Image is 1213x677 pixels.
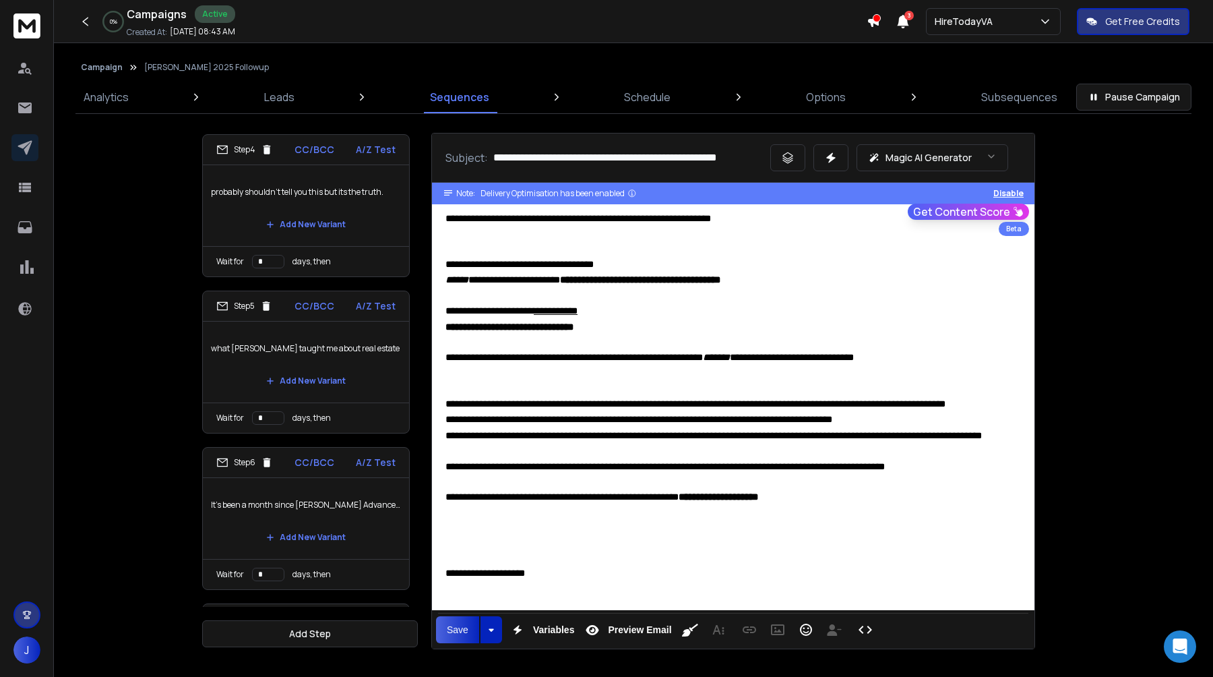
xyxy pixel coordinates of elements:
[480,188,637,199] div: Delivery Optimisation has been enabled
[110,18,117,26] p: 0 %
[1076,84,1191,111] button: Pause Campaign
[216,300,272,312] div: Step 5
[793,616,819,643] button: Emoticons
[765,616,790,643] button: Insert Image (⌘P)
[999,222,1029,236] div: Beta
[144,62,269,73] p: [PERSON_NAME] 2025 Followup
[904,11,914,20] span: 3
[292,569,331,580] p: days, then
[216,569,244,580] p: Wait for
[127,27,167,38] p: Created At:
[255,367,356,394] button: Add New Variant
[356,143,396,156] p: A/Z Test
[211,330,401,367] p: what [PERSON_NAME] taught me about real estate
[677,616,703,643] button: Clean HTML
[798,81,854,113] a: Options
[255,211,356,238] button: Add New Variant
[973,81,1065,113] a: Subsequences
[211,173,401,211] p: probably shouldn't tell you this but its the truth.
[706,616,731,643] button: More Text
[605,624,674,636] span: Preview Email
[530,624,578,636] span: Variables
[885,151,972,165] p: Magic AI Generator
[1077,8,1189,35] button: Get Free Credits
[356,456,396,469] p: A/Z Test
[580,616,674,643] button: Preview Email
[737,616,762,643] button: Insert Link (⌘K)
[294,299,334,313] p: CC/BCC
[1105,15,1180,28] p: Get Free Credits
[908,204,1029,220] button: Get Content Score
[821,616,847,643] button: Insert Unsubscribe Link
[456,188,475,199] span: Note:
[294,143,334,156] p: CC/BCC
[84,89,129,105] p: Analytics
[356,299,396,313] p: A/Z Test
[255,524,356,551] button: Add New Variant
[436,616,479,643] button: Save
[806,89,846,105] p: Options
[202,620,418,647] button: Add Step
[256,81,303,113] a: Leads
[13,637,40,664] button: J
[81,62,123,73] button: Campaign
[935,15,998,28] p: HireTodayVA
[993,188,1024,199] button: Disable
[292,256,331,267] p: days, then
[202,447,410,590] li: Step6CC/BCCA/Z TestIt’s been a month since [PERSON_NAME] Advance… now what?Add New VariantWait fo...
[624,89,671,105] p: Schedule
[170,26,235,37] p: [DATE] 08:43 AM
[445,150,488,166] p: Subject:
[216,144,273,156] div: Step 4
[75,81,137,113] a: Analytics
[616,81,679,113] a: Schedule
[202,291,410,434] li: Step5CC/BCCA/Z Testwhat [PERSON_NAME] taught me about real estateAdd New VariantWait fordays, then
[505,616,578,643] button: Variables
[1164,630,1196,663] div: Open Intercom Messenger
[211,486,401,524] p: It’s been a month since [PERSON_NAME] Advance… now what?
[127,6,187,22] h1: Campaigns
[852,616,878,643] button: Code View
[422,81,497,113] a: Sequences
[292,413,331,423] p: days, then
[195,5,235,23] div: Active
[216,256,244,267] p: Wait for
[294,456,334,469] p: CC/BCC
[202,134,410,277] li: Step4CC/BCCA/Z Testprobably shouldn't tell you this but its the truth.Add New VariantWait fordays...
[430,89,489,105] p: Sequences
[216,413,244,423] p: Wait for
[981,89,1057,105] p: Subsequences
[264,89,294,105] p: Leads
[857,144,1008,171] button: Magic AI Generator
[216,457,273,469] div: Step 6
